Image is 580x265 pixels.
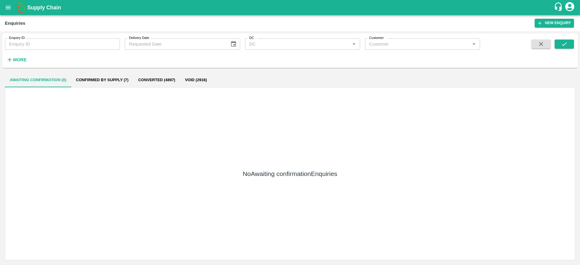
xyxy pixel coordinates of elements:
[564,1,575,14] div: account of current user
[243,170,337,178] h5: No Awaiting confirmation Enquiries
[5,19,25,27] div: Enquiries
[1,1,15,14] button: open drawer
[535,19,574,27] button: New Enquiry
[15,2,27,14] img: logo
[249,36,254,40] label: DC
[5,38,120,50] input: Enquiry ID
[125,38,225,50] input: Requested Date
[27,3,554,12] a: Supply Chain
[369,36,384,40] label: Customer
[13,57,27,62] strong: More
[350,40,358,48] button: Open
[470,40,478,48] button: Open
[71,73,134,87] button: Confirmed by supply (7)
[9,36,25,40] label: Enquiry ID
[133,73,180,87] button: Converted (4897)
[129,36,149,40] label: Delivery Date
[27,5,61,11] b: Supply Chain
[367,40,468,48] input: Customer
[554,2,564,13] div: customer-support
[5,55,28,65] button: More
[180,73,212,87] button: Void (2916)
[228,38,239,50] button: Choose date
[5,73,71,87] button: Awaiting confirmation (0)
[247,40,348,48] input: DC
